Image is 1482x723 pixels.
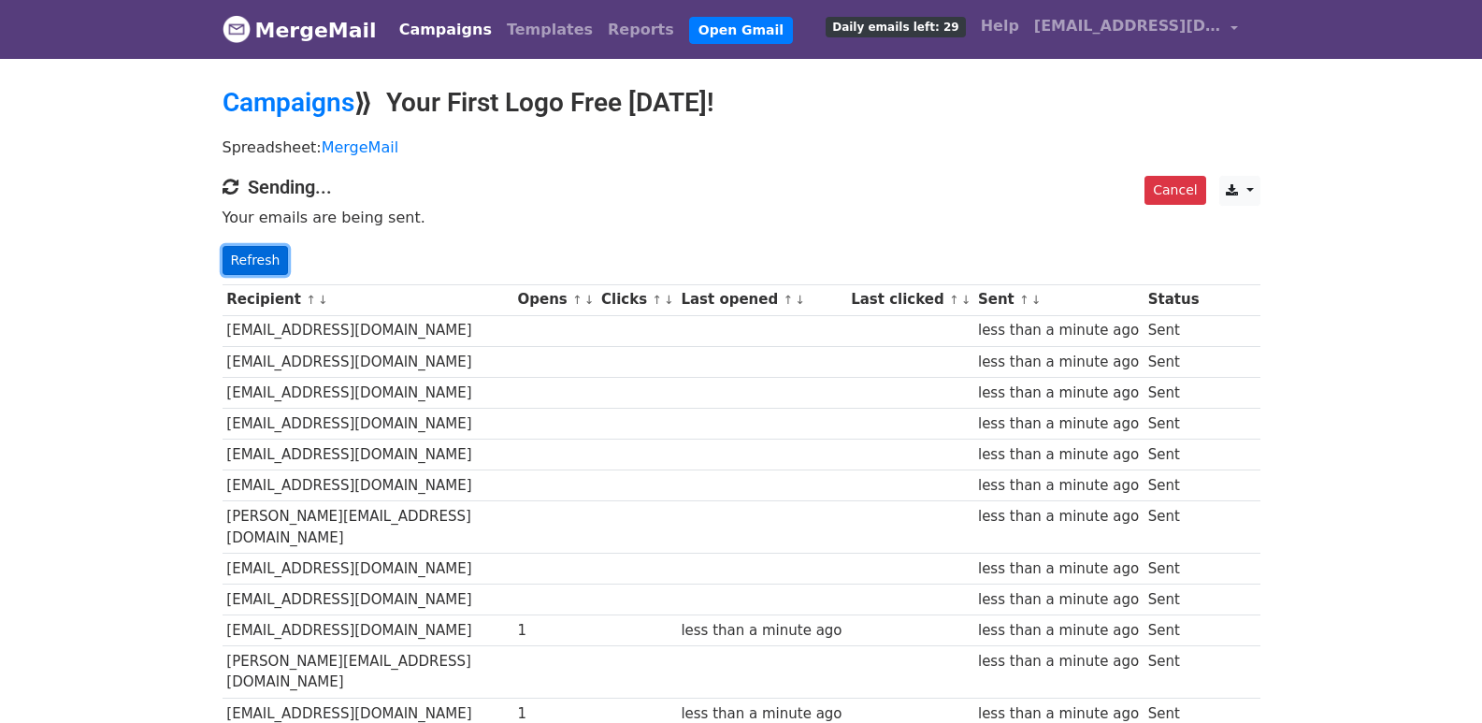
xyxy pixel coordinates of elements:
[223,584,513,615] td: [EMAIL_ADDRESS][DOMAIN_NAME]
[223,346,513,377] td: [EMAIL_ADDRESS][DOMAIN_NAME]
[1144,346,1203,377] td: Sent
[600,11,682,49] a: Reports
[1144,470,1203,501] td: Sent
[1144,377,1203,408] td: Sent
[978,506,1139,528] div: less than a minute ago
[978,475,1139,497] div: less than a minute ago
[1144,315,1203,346] td: Sent
[978,589,1139,611] div: less than a minute ago
[1144,408,1203,439] td: Sent
[961,293,971,307] a: ↓
[949,293,959,307] a: ↑
[978,383,1139,404] div: less than a minute ago
[664,293,674,307] a: ↓
[223,10,377,50] a: MergeMail
[846,284,973,315] th: Last clicked
[223,470,513,501] td: [EMAIL_ADDRESS][DOMAIN_NAME]
[223,615,513,646] td: [EMAIL_ADDRESS][DOMAIN_NAME]
[1144,553,1203,584] td: Sent
[973,284,1144,315] th: Sent
[306,293,316,307] a: ↑
[223,553,513,584] td: [EMAIL_ADDRESS][DOMAIN_NAME]
[223,377,513,408] td: [EMAIL_ADDRESS][DOMAIN_NAME]
[223,137,1260,157] p: Spreadsheet:
[795,293,805,307] a: ↓
[1027,7,1245,51] a: [EMAIL_ADDRESS][DOMAIN_NAME]
[978,558,1139,580] div: less than a minute ago
[978,620,1139,642] div: less than a minute ago
[1144,176,1205,205] a: Cancel
[826,17,965,37] span: Daily emails left: 29
[978,320,1139,341] div: less than a minute ago
[584,293,595,307] a: ↓
[1034,15,1221,37] span: [EMAIL_ADDRESS][DOMAIN_NAME]
[1031,293,1042,307] a: ↓
[223,646,513,699] td: [PERSON_NAME][EMAIL_ADDRESS][DOMAIN_NAME]
[392,11,499,49] a: Campaigns
[223,440,513,470] td: [EMAIL_ADDRESS][DOMAIN_NAME]
[1144,284,1203,315] th: Status
[318,293,328,307] a: ↓
[978,413,1139,435] div: less than a minute ago
[978,444,1139,466] div: less than a minute ago
[223,315,513,346] td: [EMAIL_ADDRESS][DOMAIN_NAME]
[681,620,842,642] div: less than a minute ago
[322,138,398,156] a: MergeMail
[677,284,847,315] th: Last opened
[783,293,793,307] a: ↑
[499,11,600,49] a: Templates
[223,208,1260,227] p: Your emails are being sent.
[572,293,583,307] a: ↑
[1144,501,1203,554] td: Sent
[223,501,513,554] td: [PERSON_NAME][EMAIL_ADDRESS][DOMAIN_NAME]
[1144,584,1203,615] td: Sent
[223,87,1260,119] h2: ⟫ Your First Logo Free [DATE]!
[1019,293,1029,307] a: ↑
[597,284,676,315] th: Clicks
[223,408,513,439] td: [EMAIL_ADDRESS][DOMAIN_NAME]
[223,176,1260,198] h4: Sending...
[652,293,662,307] a: ↑
[973,7,1027,45] a: Help
[223,246,289,275] a: Refresh
[223,15,251,43] img: MergeMail logo
[818,7,972,45] a: Daily emails left: 29
[1388,633,1482,723] iframe: Chat Widget
[517,620,592,642] div: 1
[513,284,597,315] th: Opens
[223,87,354,118] a: Campaigns
[689,17,793,44] a: Open Gmail
[1144,615,1203,646] td: Sent
[978,352,1139,373] div: less than a minute ago
[978,651,1139,672] div: less than a minute ago
[223,284,513,315] th: Recipient
[1144,646,1203,699] td: Sent
[1144,440,1203,470] td: Sent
